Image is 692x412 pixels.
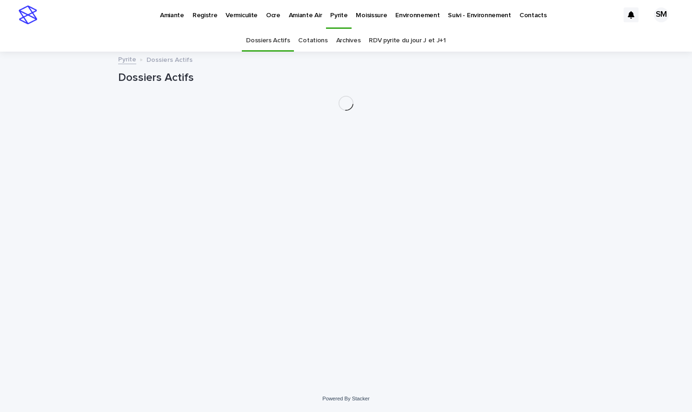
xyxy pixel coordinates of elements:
a: Cotations [298,30,327,52]
a: Dossiers Actifs [246,30,290,52]
h1: Dossiers Actifs [118,71,574,85]
img: stacker-logo-s-only.png [19,6,37,24]
div: SM [654,7,669,22]
p: Dossiers Actifs [146,54,193,64]
a: RDV pyrite du jour J et J+1 [369,30,446,52]
a: Powered By Stacker [322,396,369,401]
a: Archives [336,30,361,52]
a: Pyrite [118,53,136,64]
